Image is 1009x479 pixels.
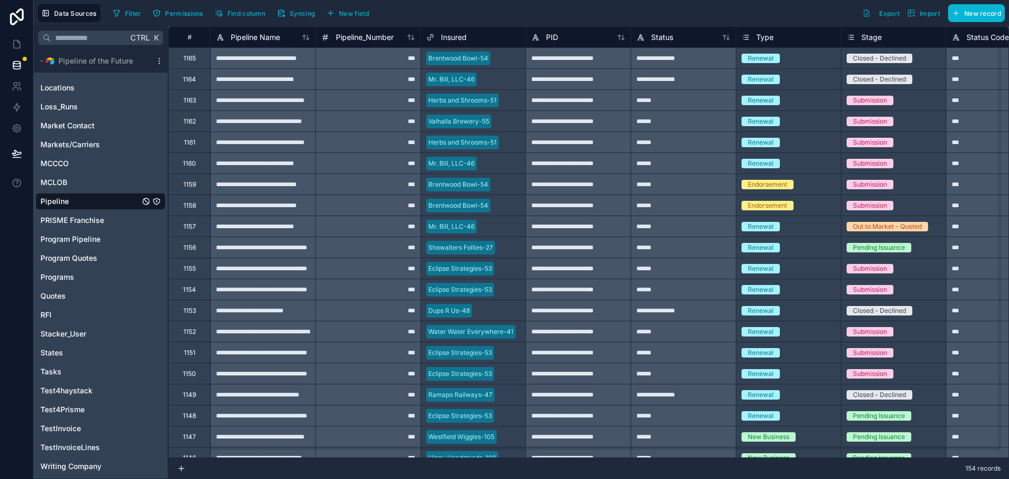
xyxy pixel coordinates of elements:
div: Submission [853,159,887,168]
span: Permissions [165,9,203,17]
div: Renewal [748,348,774,358]
div: Ramapo Railways-47 [428,390,492,400]
div: Renewal [748,117,774,126]
div: Closed - Declined [853,75,906,84]
span: 154 records [965,464,1001,473]
button: Export [859,4,903,22]
div: Closed - Declined [853,390,906,400]
div: 1153 [183,307,196,315]
span: K [152,34,160,42]
div: Eclipse Strategies-53 [428,264,492,273]
div: Hippy Handstands-106 [428,453,496,463]
div: Brentwood Bowl-54 [428,201,488,210]
div: Renewal [748,243,774,252]
div: Closed - Declined [853,306,906,315]
span: Export [879,9,900,17]
div: Renewal [748,327,774,337]
span: Pipeline_Number [336,32,394,43]
div: 1163 [183,96,196,105]
span: Filter [125,9,141,17]
div: 1156 [183,243,196,252]
div: Renewal [748,285,774,294]
div: Brentwood Bowl-54 [428,54,488,63]
div: Closed - Declined [853,54,906,63]
div: Mr. Bill, LLC-46 [428,159,475,168]
div: Mr. Bill, LLC-46 [428,222,475,231]
span: Import [920,9,940,17]
div: Renewal [748,411,774,421]
div: 1146 [183,454,196,462]
span: Type [756,32,774,43]
div: Renewal [748,96,774,105]
button: Data Sources [38,4,100,22]
div: Submission [853,264,887,273]
div: 1154 [183,286,196,294]
div: Submission [853,201,887,210]
div: 1152 [183,328,196,336]
div: Renewal [748,369,774,379]
div: Eclipse Strategies-53 [428,285,492,294]
div: Herbs and Shrooms-51 [428,138,497,147]
div: Eclipse Strategies-53 [428,369,492,379]
div: Eclipse Strategies-53 [428,411,492,421]
div: Westfield Wiggles-105 [428,432,495,442]
span: Insured [441,32,467,43]
div: 1162 [183,117,196,126]
div: 1159 [183,180,196,189]
div: Endorsement [748,180,787,189]
div: Valhalla Brewery-55 [428,117,489,126]
span: Status [651,32,673,43]
div: 1161 [184,138,195,147]
div: 1148 [183,412,196,420]
span: Find column [228,9,265,17]
span: Pipeline Name [231,32,280,43]
div: Out to Market - Quoted [853,222,922,231]
div: 1149 [183,391,196,399]
a: New record [944,4,1005,22]
div: Renewal [748,264,774,273]
div: Submission [853,327,887,337]
span: PID [546,32,558,43]
div: Brentwood Bowl-54 [428,180,488,189]
div: Pending Issuance [853,411,905,421]
div: Endorsement [748,201,787,210]
span: Data Sources [54,9,97,17]
div: 1158 [183,201,196,210]
div: Renewal [748,75,774,84]
div: Submission [853,348,887,358]
div: Water Water Everywhere-41 [428,327,513,337]
div: Renewal [748,159,774,168]
div: Dups R Us-48 [428,306,470,315]
div: Herbs and Shrooms-51 [428,96,497,105]
div: Submission [853,369,887,379]
button: Permissions [149,5,207,21]
div: Renewal [748,306,774,315]
div: # [177,33,202,41]
div: Mr. Bill, LLC-46 [428,75,475,84]
div: Renewal [748,390,774,400]
span: Status Code [966,32,1009,43]
span: Stage [861,32,882,43]
button: Find column [211,5,269,21]
div: Submission [853,138,887,147]
div: New Business [748,453,789,463]
button: Filter [109,5,145,21]
span: Ctrl [129,31,151,44]
div: 1157 [183,222,196,231]
div: Eclipse Strategies-53 [428,348,492,358]
div: 1150 [183,370,196,378]
a: Syncing [273,5,323,21]
a: Permissions [149,5,211,21]
button: Syncing [273,5,318,21]
span: New field [339,9,369,17]
div: Submission [853,285,887,294]
div: Showalters Follies-27 [428,243,493,252]
span: New record [964,9,1001,17]
div: 1155 [183,264,196,273]
div: Renewal [748,222,774,231]
div: Submission [853,117,887,126]
div: Renewal [748,138,774,147]
div: Submission [853,180,887,189]
button: Import [903,4,944,22]
div: 1164 [183,75,196,84]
